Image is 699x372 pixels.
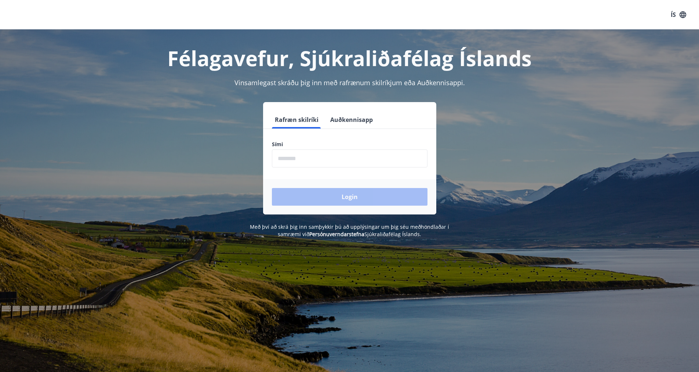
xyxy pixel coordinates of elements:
[272,111,321,129] button: Rafræn skilríki
[94,44,605,72] h1: Félagavefur, Sjúkraliðafélag Íslands
[272,141,427,148] label: Sími
[309,231,364,238] a: Persónuverndarstefna
[250,223,449,238] span: Með því að skrá þig inn samþykkir þú að upplýsingar um þig séu meðhöndlaðar í samræmi við Sjúkral...
[234,78,465,87] span: Vinsamlegast skráðu þig inn með rafrænum skilríkjum eða Auðkennisappi.
[327,111,376,129] button: Auðkennisapp
[667,8,690,21] button: ÍS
